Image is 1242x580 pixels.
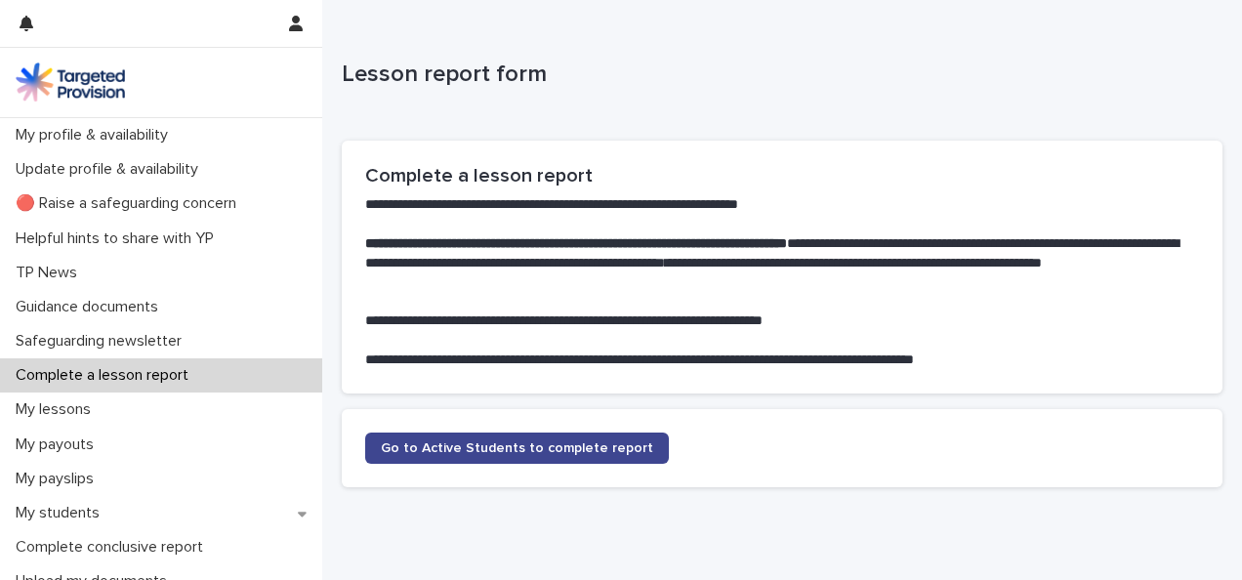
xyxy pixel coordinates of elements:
[8,400,106,419] p: My lessons
[8,366,204,385] p: Complete a lesson report
[8,264,93,282] p: TP News
[381,441,653,455] span: Go to Active Students to complete report
[365,433,669,464] a: Go to Active Students to complete report
[8,298,174,316] p: Guidance documents
[8,160,214,179] p: Update profile & availability
[8,470,109,488] p: My payslips
[8,332,197,351] p: Safeguarding newsletter
[8,504,115,522] p: My students
[8,194,252,213] p: 🔴 Raise a safeguarding concern
[16,62,125,102] img: M5nRWzHhSzIhMunXDL62
[8,538,219,557] p: Complete conclusive report
[8,126,184,145] p: My profile & availability
[8,435,109,454] p: My payouts
[8,229,229,248] p: Helpful hints to share with YP
[342,61,1215,89] p: Lesson report form
[365,164,1199,187] h2: Complete a lesson report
